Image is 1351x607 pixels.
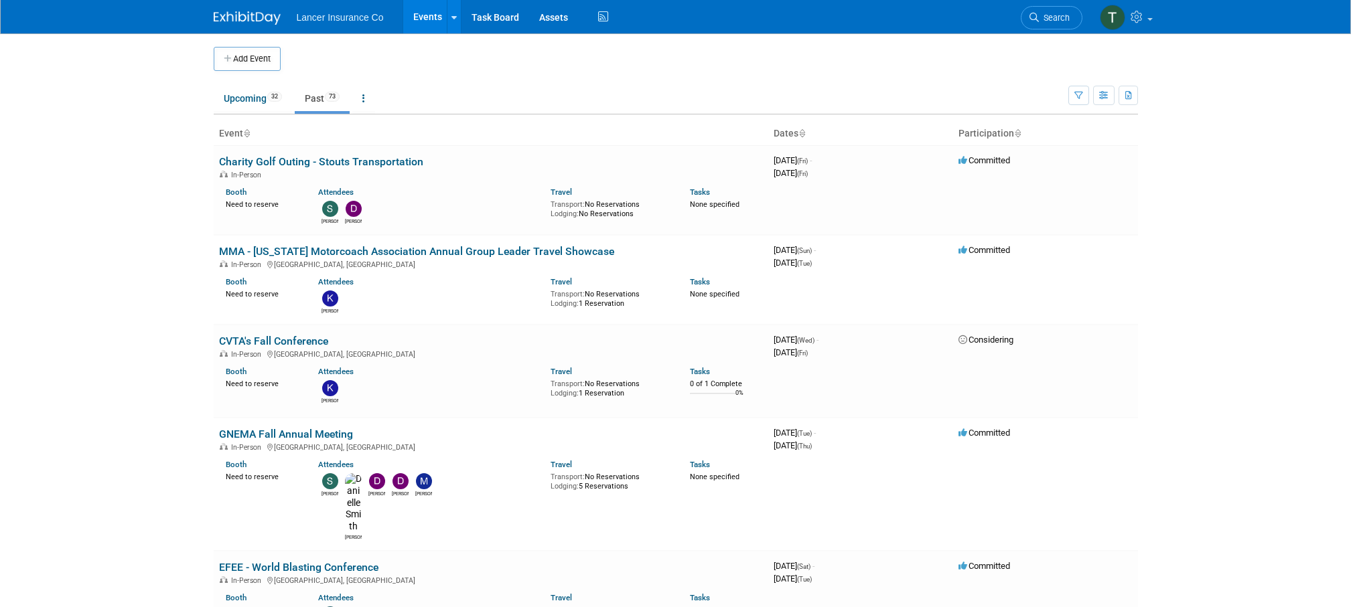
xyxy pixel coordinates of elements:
img: Danielle Smith [345,473,362,533]
a: Booth [226,187,246,197]
span: (Tue) [797,430,812,437]
a: Travel [551,460,572,469]
div: Dennis Kelly [368,489,385,497]
span: None specified [690,200,739,209]
span: - [810,155,812,165]
div: Need to reserve [226,470,299,482]
span: None specified [690,472,739,481]
div: Steven O'Shea [322,489,338,497]
a: Sort by Event Name [243,128,250,139]
td: 0% [735,389,743,408]
span: In-Person [231,443,265,452]
div: Steven O'Shea [322,217,338,225]
span: Committed [958,245,1010,255]
a: Attendees [318,187,354,197]
div: [GEOGRAPHIC_DATA], [GEOGRAPHIC_DATA] [219,348,763,359]
div: Danielle Smith [345,533,362,541]
div: No Reservations 1 Reservation [551,287,670,308]
span: [DATE] [774,428,816,438]
img: In-Person Event [220,443,228,450]
div: Need to reserve [226,197,299,209]
span: - [812,561,814,571]
div: Need to reserve [226,287,299,299]
span: Committed [958,561,1010,571]
span: [DATE] [774,440,812,450]
img: Steven O'Shea [322,473,338,489]
a: Booth [226,277,246,286]
a: Attendees [318,277,354,286]
span: In-Person [231,260,265,269]
a: Charity Golf Outing - Stouts Transportation [219,155,423,168]
img: Dana Turilli [393,473,409,489]
img: Steven O'Shea [322,201,338,217]
span: 32 [267,92,282,102]
span: In-Person [231,171,265,179]
a: MMA - [US_STATE] Motorcoach Association Annual Group Leader Travel Showcase [219,245,614,258]
span: Lodging: [551,482,579,491]
a: Past73 [295,86,350,111]
span: (Tue) [797,260,812,267]
span: Lodging: [551,389,579,398]
div: [GEOGRAPHIC_DATA], [GEOGRAPHIC_DATA] [219,574,763,585]
span: [DATE] [774,168,808,178]
a: Tasks [690,593,710,602]
img: Michael Arcario [416,473,432,489]
div: [GEOGRAPHIC_DATA], [GEOGRAPHIC_DATA] [219,258,763,269]
th: Participation [953,122,1138,145]
span: (Thu) [797,442,812,450]
span: Transport: [551,472,585,481]
div: No Reservations 1 Reservation [551,377,670,398]
span: (Sat) [797,563,810,570]
span: [DATE] [774,574,812,584]
img: Terrence Forrest [1100,5,1125,30]
span: Transport: [551,379,585,388]
a: Sort by Start Date [798,128,805,139]
span: Lodging: [551,209,579,218]
div: Michael Arcario [415,489,432,497]
a: Booth [226,593,246,602]
span: Lancer Insurance Co [297,12,384,23]
div: Kevin Rose [322,396,338,404]
img: In-Person Event [220,350,228,357]
a: Tasks [690,187,710,197]
img: In-Person Event [220,576,228,583]
span: [DATE] [774,561,814,571]
a: Travel [551,367,572,376]
span: Committed [958,428,1010,438]
th: Event [214,122,768,145]
span: - [816,335,819,345]
a: Booth [226,460,246,469]
a: Search [1021,6,1082,29]
span: [DATE] [774,245,816,255]
span: In-Person [231,576,265,585]
div: No Reservations 5 Reservations [551,470,670,491]
img: In-Person Event [220,260,228,267]
span: (Fri) [797,157,808,165]
span: Transport: [551,290,585,298]
span: - [814,428,816,438]
span: Transport: [551,200,585,209]
a: Sort by Participation Type [1014,128,1021,139]
a: Attendees [318,367,354,376]
div: No Reservations No Reservations [551,197,670,218]
a: Attendees [318,593,354,602]
img: In-Person Event [220,171,228,177]
span: Lodging: [551,299,579,308]
span: None specified [690,290,739,298]
a: GNEMA Fall Annual Meeting [219,428,353,440]
div: Dana Turilli [392,489,409,497]
a: Attendees [318,460,354,469]
a: Upcoming32 [214,86,292,111]
a: Tasks [690,277,710,286]
span: [DATE] [774,258,812,268]
div: 0 of 1 Complete [690,379,763,389]
button: Add Event [214,47,281,71]
span: (Fri) [797,349,808,357]
span: (Wed) [797,337,814,344]
div: Need to reserve [226,377,299,389]
span: (Sun) [797,247,812,254]
span: Search [1039,13,1070,23]
div: Kimberlee Bissegger [322,307,338,315]
span: [DATE] [774,347,808,357]
th: Dates [768,122,953,145]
